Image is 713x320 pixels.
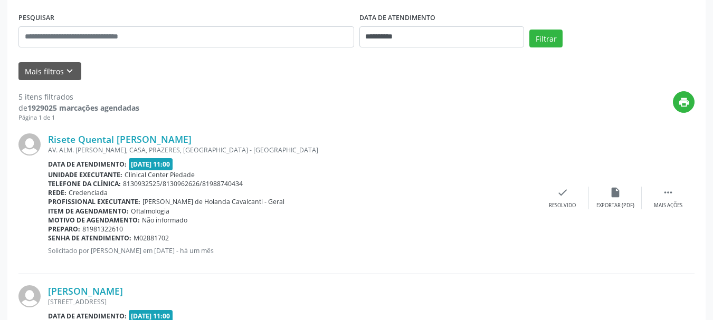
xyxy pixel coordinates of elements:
i: print [678,96,690,108]
b: Telefone da clínica: [48,179,121,188]
b: Profissional executante: [48,197,140,206]
span: [PERSON_NAME] de Holanda Cavalcanti - Geral [142,197,284,206]
div: Exportar (PDF) [596,202,634,209]
b: Preparo: [48,225,80,234]
i: check [557,187,568,198]
p: Solicitado por [PERSON_NAME] em [DATE] - há um mês [48,246,536,255]
b: Rede: [48,188,66,197]
button: Filtrar [529,30,563,47]
img: img [18,285,41,307]
span: Oftalmologia [131,207,169,216]
b: Item de agendamento: [48,207,129,216]
label: PESQUISAR [18,10,54,26]
span: Credenciada [69,188,108,197]
span: M02881702 [134,234,169,243]
div: Mais ações [654,202,682,209]
i: insert_drive_file [610,187,621,198]
div: Resolvido [549,202,576,209]
span: 81981322610 [82,225,123,234]
b: Unidade executante: [48,170,122,179]
span: Não informado [142,216,187,225]
i:  [662,187,674,198]
div: Página 1 de 1 [18,113,139,122]
img: img [18,133,41,156]
a: Risete Quental [PERSON_NAME] [48,133,192,145]
span: Clinical Center Piedade [125,170,195,179]
a: [PERSON_NAME] [48,285,123,297]
span: [DATE] 11:00 [129,158,173,170]
b: Senha de atendimento: [48,234,131,243]
div: [STREET_ADDRESS] [48,297,536,306]
div: de [18,102,139,113]
button: Mais filtroskeyboard_arrow_down [18,62,81,81]
span: 8130932525/8130962626/81988740434 [123,179,243,188]
i: keyboard_arrow_down [64,65,75,77]
strong: 1929025 marcações agendadas [27,103,139,113]
button: print [673,91,695,113]
div: 5 itens filtrados [18,91,139,102]
b: Motivo de agendamento: [48,216,140,225]
label: DATA DE ATENDIMENTO [359,10,435,26]
b: Data de atendimento: [48,160,127,169]
div: AV. ALM. [PERSON_NAME], CASA, PRAZERES, [GEOGRAPHIC_DATA] - [GEOGRAPHIC_DATA] [48,146,536,154]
